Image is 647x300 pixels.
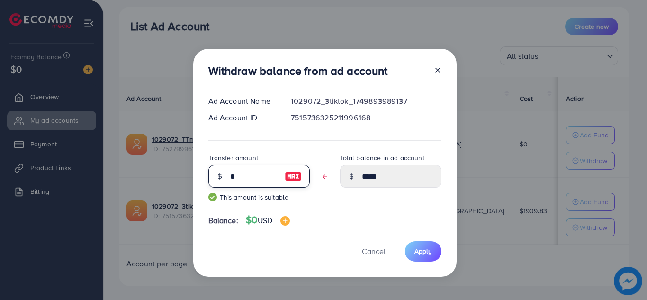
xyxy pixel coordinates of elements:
img: image [280,216,290,226]
img: guide [208,193,217,201]
div: Ad Account ID [201,112,284,123]
button: Cancel [350,241,397,262]
div: 1029072_3tiktok_1749893989137 [283,96,449,107]
img: image [285,171,302,182]
div: Ad Account Name [201,96,284,107]
label: Total balance in ad account [340,153,424,163]
h3: Withdraw balance from ad account [208,64,388,78]
button: Apply [405,241,441,262]
span: USD [258,215,272,226]
div: 7515736325211996168 [283,112,449,123]
label: Transfer amount [208,153,258,163]
span: Cancel [362,246,386,256]
span: Balance: [208,215,238,226]
small: This amount is suitable [208,192,310,202]
span: Apply [414,246,432,256]
h4: $0 [246,214,290,226]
